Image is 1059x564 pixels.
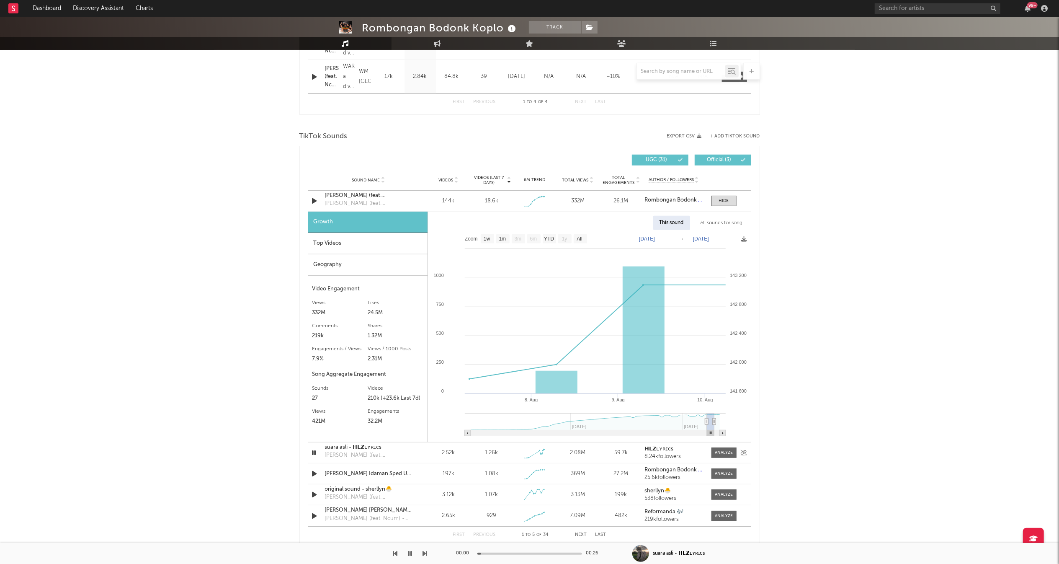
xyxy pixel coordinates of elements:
[325,506,412,515] a: [PERSON_NAME] [PERSON_NAME] Dayak
[529,21,581,34] button: Track
[527,100,532,104] span: to
[465,236,478,242] text: Zoom
[474,533,496,537] button: Previous
[429,470,468,478] div: 197k
[325,493,412,502] div: [PERSON_NAME] (feat. [GEOGRAPHIC_DATA])
[558,512,597,520] div: 7.09M
[325,470,412,478] a: [PERSON_NAME] Idaman Sped Up ROBOKOP x NCUM
[368,331,423,341] div: 1.32M
[429,491,468,499] div: 3.12k
[875,3,1000,14] input: Search for artists
[558,491,597,499] div: 3.13M
[644,446,703,452] a: 𝗛𝗟𝗭ʟʏʀɪᴄs
[312,298,368,308] div: Views
[601,175,635,185] span: Total Engagements
[325,443,412,452] a: suara asli - 𝗛𝗟𝗭ʟʏʀɪᴄs
[312,331,368,341] div: 219k
[472,175,506,185] span: Videos (last 7 days)
[312,370,423,380] div: Song Aggregate Engagement
[453,100,465,104] button: First
[667,134,702,139] button: Export CSV
[352,178,380,183] span: Sound Name
[730,388,747,393] text: 141 600
[700,158,739,163] span: Official ( 3 )
[537,533,542,537] span: of
[453,533,465,537] button: First
[368,321,423,331] div: Shares
[526,533,531,537] span: to
[644,197,703,203] a: Rombongan Bodonk [PERSON_NAME] & Ncumdeui
[456,548,473,559] div: 00:00
[312,354,368,364] div: 7.9%
[308,212,428,233] div: Growth
[429,449,468,457] div: 2.52k
[343,62,355,92] div: WARKOP, a division of Warner Music Indonesia, © 2025 Warner Music Indonesia
[601,197,640,205] div: 26.1M
[308,233,428,254] div: Top Videos
[312,344,368,354] div: Engagements / Views
[695,155,751,166] button: Official(3)
[299,132,348,142] span: TikTok Sounds
[562,236,567,242] text: 1y
[575,100,587,104] button: Next
[325,199,412,208] div: [PERSON_NAME] (feat. [GEOGRAPHIC_DATA])
[436,302,443,307] text: 750
[312,383,368,393] div: Sounds
[558,470,597,478] div: 369M
[702,134,760,139] button: + Add TikTok Sound
[485,449,498,457] div: 1.26k
[515,177,554,183] div: 6M Trend
[730,360,747,365] text: 142 000
[474,100,496,104] button: Previous
[436,331,443,336] text: 500
[312,393,368,404] div: 27
[441,388,443,393] text: 0
[368,393,423,404] div: 210k (+23.6k Last 7d)
[644,454,703,460] div: 8.24k followers
[679,236,684,242] text: →
[312,321,368,331] div: Comments
[514,236,521,242] text: 3m
[595,533,606,537] button: Last
[644,517,703,523] div: 219k followers
[499,236,506,242] text: 1m
[429,197,468,205] div: 144k
[325,191,412,200] a: [PERSON_NAME] (feat. [GEOGRAPHIC_DATA])
[485,197,498,205] div: 18.6k
[325,485,412,494] div: original sound - sherllyn🐣
[1025,5,1031,12] button: 99+
[693,236,709,242] text: [DATE]
[644,197,774,203] strong: Rombongan Bodonk [PERSON_NAME] & Ncumdeui
[362,21,518,35] div: Rombongan Bodonk Koplo
[601,491,640,499] div: 199k
[558,197,597,205] div: 332M
[487,512,496,520] div: 929
[575,533,587,537] button: Next
[730,273,747,278] text: 143 200
[595,100,606,104] button: Last
[644,488,671,494] strong: sherllyn🐣
[710,134,760,139] button: + Add TikTok Sound
[485,491,498,499] div: 1.07k
[644,467,713,473] strong: Rombongan Bodonk Koplo
[368,298,423,308] div: Likes
[644,496,703,502] div: 538 followers
[312,406,368,417] div: Views
[644,488,703,494] a: sherllyn🐣
[368,308,423,318] div: 24.5M
[562,178,588,183] span: Total Views
[513,97,559,107] div: 1 4 4
[368,344,423,354] div: Views / 1000 Posts
[429,512,468,520] div: 2.65k
[644,509,703,515] a: Reformanda 🎶
[513,530,559,540] div: 1 5 34
[644,475,703,481] div: 25.6k followers
[644,509,683,515] strong: Reformanda 🎶
[637,158,676,163] span: UGC ( 31 )
[368,383,423,393] div: Videos
[433,273,443,278] text: 1000
[538,100,543,104] span: of
[439,178,453,183] span: Videos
